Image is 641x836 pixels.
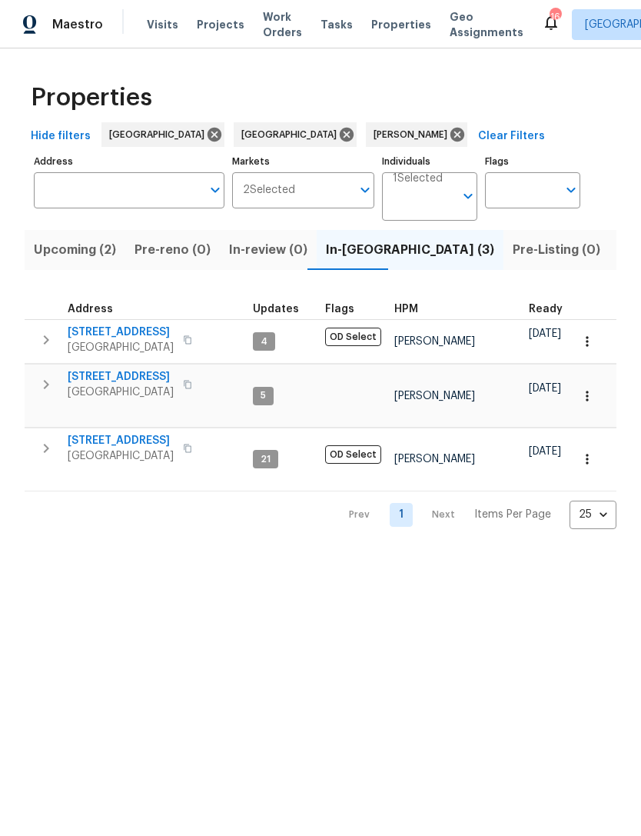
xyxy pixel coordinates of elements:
span: [GEOGRAPHIC_DATA] [241,127,343,142]
span: Visits [147,17,178,32]
span: Geo Assignments [450,9,523,40]
button: Clear Filters [472,122,551,151]
span: [STREET_ADDRESS] [68,369,174,385]
span: [DATE] [529,383,561,394]
span: Address [68,304,113,315]
span: [STREET_ADDRESS] [68,433,174,448]
span: 1 Selected [393,172,443,185]
span: In-review (0) [229,239,307,261]
div: [GEOGRAPHIC_DATA] [101,122,224,147]
div: [GEOGRAPHIC_DATA] [234,122,357,147]
button: Open [354,179,376,201]
span: [GEOGRAPHIC_DATA] [109,127,211,142]
a: Goto page 1 [390,503,413,527]
span: Hide filters [31,127,91,146]
span: [PERSON_NAME] [374,127,453,142]
span: Upcoming (2) [34,239,116,261]
button: Open [457,185,479,207]
label: Flags [485,157,580,166]
button: Hide filters [25,122,97,151]
span: [PERSON_NAME] [394,336,475,347]
div: 16 [550,9,560,25]
span: [STREET_ADDRESS] [68,325,174,340]
span: OD Select [325,328,381,346]
span: 21 [254,453,277,466]
div: 25 [570,495,616,535]
span: [GEOGRAPHIC_DATA] [68,448,174,464]
span: [GEOGRAPHIC_DATA] [68,385,174,400]
span: Properties [371,17,431,32]
span: HPM [394,304,418,315]
span: Pre-Listing (0) [513,239,600,261]
nav: Pagination Navigation [334,501,616,529]
p: Items Per Page [474,507,551,522]
label: Markets [232,157,375,166]
span: Flags [325,304,354,315]
span: [DATE] [529,328,561,339]
span: Ready [529,304,563,315]
span: 4 [254,335,274,348]
span: Projects [197,17,244,32]
div: [PERSON_NAME] [366,122,467,147]
span: Work Orders [263,9,302,40]
span: Pre-reno (0) [135,239,211,261]
span: OD Select [325,445,381,464]
span: [PERSON_NAME] [394,391,475,401]
span: [PERSON_NAME] [394,454,475,465]
span: [GEOGRAPHIC_DATA] [68,340,174,355]
button: Open [560,179,582,201]
button: Open [204,179,226,201]
span: 5 [254,389,272,402]
span: [DATE] [529,446,561,457]
span: In-[GEOGRAPHIC_DATA] (3) [326,239,494,261]
span: 2 Selected [243,184,295,197]
span: Properties [31,90,152,105]
label: Address [34,157,224,166]
div: Earliest renovation start date (first business day after COE or Checkout) [529,304,576,315]
label: Individuals [382,157,477,166]
span: Clear Filters [478,127,545,146]
span: Maestro [52,17,103,32]
span: Updates [253,304,299,315]
span: Tasks [320,19,353,30]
